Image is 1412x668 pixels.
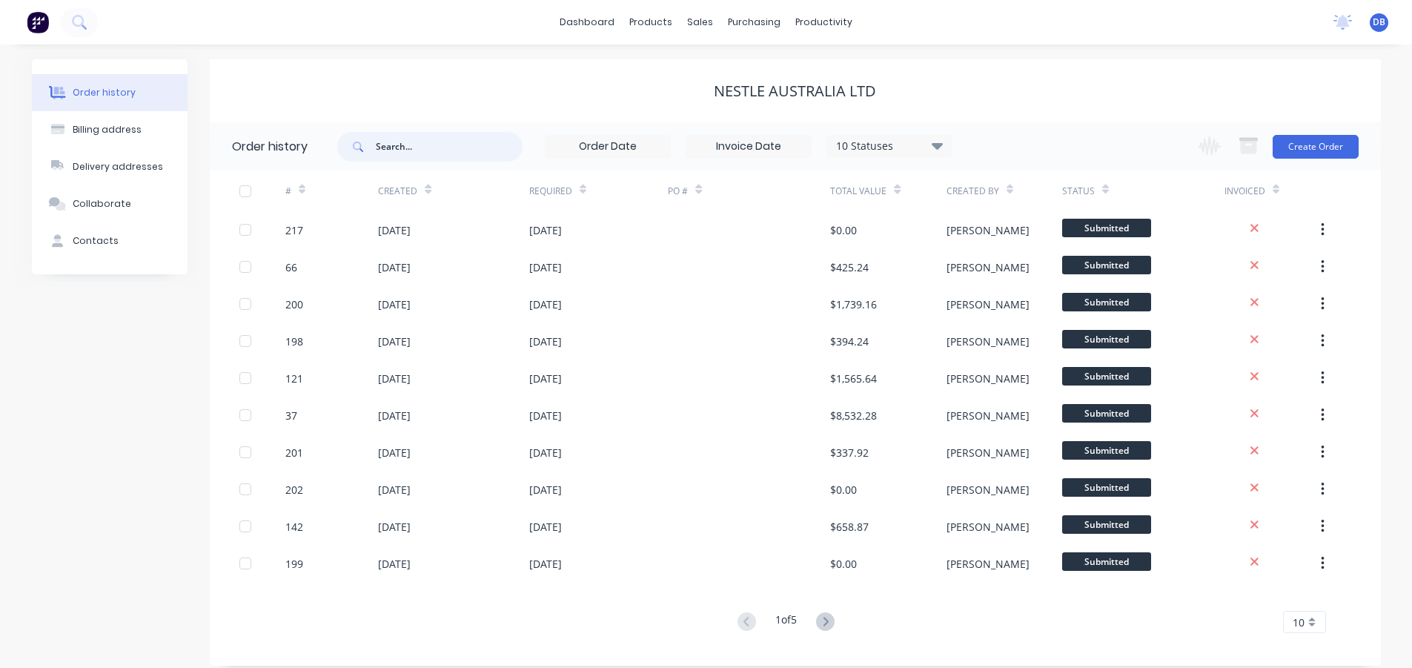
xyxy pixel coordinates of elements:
button: Order history [32,74,188,111]
div: Billing address [73,123,142,136]
div: productivity [788,11,860,33]
button: Create Order [1273,135,1359,159]
div: [DATE] [378,556,411,572]
div: Required [529,171,669,211]
div: 1 of 5 [775,612,797,633]
div: 200 [285,297,303,312]
div: Total Value [830,185,886,198]
div: 66 [285,259,297,275]
div: Order history [232,138,308,156]
div: Delivery addresses [73,160,163,173]
input: Search... [376,132,523,162]
div: [DATE] [378,408,411,423]
div: [PERSON_NAME] [947,297,1030,312]
div: [DATE] [378,482,411,497]
div: [PERSON_NAME] [947,482,1030,497]
div: [PERSON_NAME] [947,445,1030,460]
div: 121 [285,371,303,386]
div: 142 [285,519,303,535]
div: [DATE] [378,371,411,386]
div: [DATE] [378,259,411,275]
div: Contacts [73,234,119,248]
span: Submitted [1062,552,1151,571]
button: Contacts [32,222,188,259]
div: # [285,185,291,198]
div: [DATE] [529,371,562,386]
div: [PERSON_NAME] [947,259,1030,275]
div: Invoiced [1224,185,1265,198]
span: Submitted [1062,404,1151,423]
div: [DATE] [378,297,411,312]
div: [DATE] [378,334,411,349]
div: [DATE] [529,297,562,312]
div: $658.87 [830,519,869,535]
div: Status [1062,171,1224,211]
div: [PERSON_NAME] [947,556,1030,572]
input: Invoice Date [686,136,811,158]
div: $425.24 [830,259,869,275]
a: dashboard [552,11,622,33]
div: Created [378,185,417,198]
div: [PERSON_NAME] [947,408,1030,423]
div: [DATE] [529,334,562,349]
div: [PERSON_NAME] [947,371,1030,386]
div: $337.92 [830,445,869,460]
span: Submitted [1062,478,1151,497]
div: 202 [285,482,303,497]
div: 217 [285,222,303,238]
div: sales [680,11,720,33]
div: Created By [947,171,1062,211]
button: Billing address [32,111,188,148]
span: Submitted [1062,515,1151,534]
img: Factory [27,11,49,33]
div: PO # [668,171,830,211]
div: $1,565.64 [830,371,877,386]
span: Submitted [1062,219,1151,237]
div: Collaborate [73,197,131,211]
div: $394.24 [830,334,869,349]
div: PO # [668,185,688,198]
button: Collaborate [32,185,188,222]
div: Required [529,185,572,198]
div: [DATE] [378,519,411,535]
div: 10 Statuses [827,138,952,154]
div: [PERSON_NAME] [947,222,1030,238]
div: $0.00 [830,556,857,572]
span: Submitted [1062,367,1151,386]
div: [PERSON_NAME] [947,334,1030,349]
button: Delivery addresses [32,148,188,185]
div: products [622,11,680,33]
div: Nestle Australia Ltd [714,82,876,100]
div: Invoiced [1224,171,1317,211]
div: purchasing [720,11,788,33]
span: Submitted [1062,441,1151,460]
div: 198 [285,334,303,349]
div: 199 [285,556,303,572]
span: Submitted [1062,293,1151,311]
div: # [285,171,378,211]
div: [DATE] [529,445,562,460]
div: $0.00 [830,482,857,497]
div: Created By [947,185,999,198]
div: Status [1062,185,1095,198]
div: 201 [285,445,303,460]
div: Total Value [830,171,946,211]
div: $0.00 [830,222,857,238]
div: [DATE] [529,259,562,275]
div: Order history [73,86,136,99]
div: Created [378,171,528,211]
span: Submitted [1062,330,1151,348]
div: [DATE] [529,556,562,572]
input: Order Date [546,136,670,158]
div: 37 [285,408,297,423]
span: 10 [1293,615,1305,630]
div: [DATE] [378,445,411,460]
div: $1,739.16 [830,297,877,312]
span: DB [1373,16,1385,29]
div: $8,532.28 [830,408,877,423]
div: [PERSON_NAME] [947,519,1030,535]
div: [DATE] [529,222,562,238]
div: [DATE] [378,222,411,238]
div: [DATE] [529,519,562,535]
span: Submitted [1062,256,1151,274]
